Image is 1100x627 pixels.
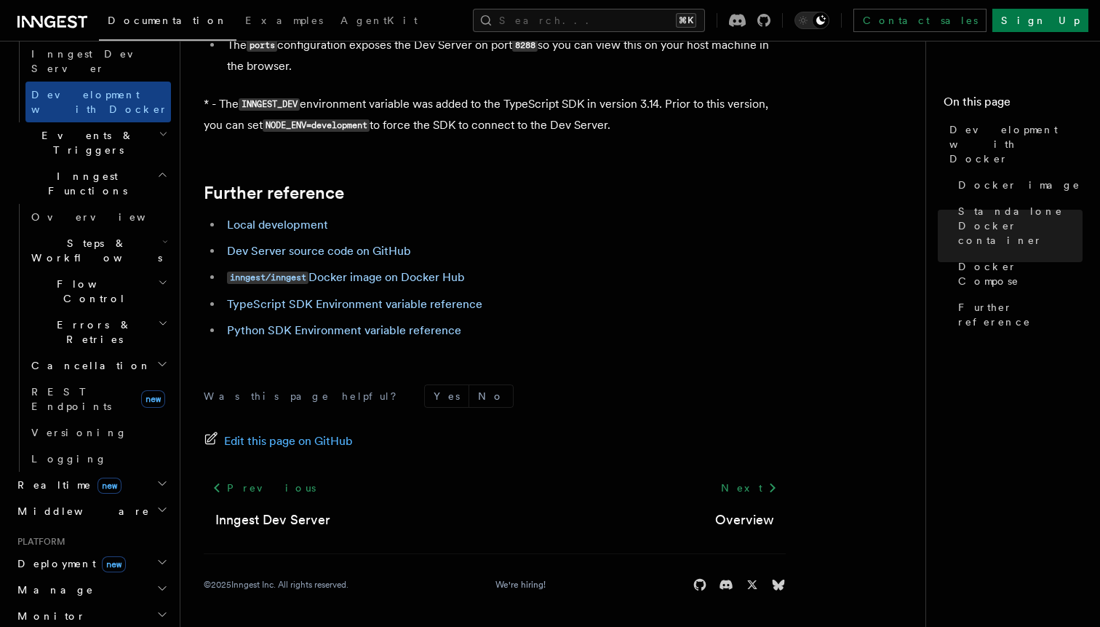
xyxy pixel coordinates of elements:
[25,446,171,472] a: Logging
[263,119,370,132] code: NODE_ENV=development
[25,318,158,347] span: Errors & Retries
[25,82,171,122] a: Development with Docker
[25,230,171,271] button: Steps & Workflows
[958,259,1083,288] span: Docker Compose
[204,431,353,451] a: Edit this page on GitHub
[992,9,1088,32] a: Sign Up
[794,12,829,29] button: Toggle dark mode
[227,270,465,284] a: inngest/inngestDocker image on Docker Hub
[204,579,348,591] div: © 2025 Inngest Inc. All rights reserved.
[12,204,171,472] div: Inngest Functions
[31,89,168,115] span: Development with Docker
[12,609,86,623] span: Monitor
[495,579,546,591] a: We're hiring!
[227,323,461,337] a: Python SDK Environment variable reference
[676,13,696,28] kbd: ⌘K
[12,122,171,163] button: Events & Triggers
[25,419,171,446] a: Versioning
[227,244,411,258] a: Dev Server source code on GitHub
[958,178,1080,192] span: Docker image
[12,128,159,157] span: Events & Triggers
[245,15,323,26] span: Examples
[12,556,126,571] span: Deployment
[12,504,150,518] span: Middleware
[949,122,1083,166] span: Development with Docker
[25,277,158,306] span: Flow Control
[141,390,165,408] span: new
[12,498,171,524] button: Middleware
[469,385,513,407] button: No
[25,379,171,419] a: REST Endpointsnew
[12,551,171,577] button: Deploymentnew
[25,236,162,265] span: Steps & Workflows
[340,15,418,26] span: AgentKit
[512,39,538,52] code: 8288
[99,4,236,41] a: Documentation
[25,358,151,373] span: Cancellation
[944,93,1083,117] h4: On this page
[12,577,171,603] button: Manage
[102,556,126,572] span: new
[227,218,328,232] a: Local development
[12,472,171,498] button: Realtimenew
[204,389,407,403] p: Was this page helpful?
[224,431,353,451] span: Edit this page on GitHub
[31,48,156,74] span: Inngest Dev Server
[31,211,181,223] span: Overview
[425,385,469,407] button: Yes
[952,294,1083,335] a: Further reference
[31,453,107,465] span: Logging
[12,478,121,492] span: Realtime
[952,198,1083,253] a: Standalone Docker container
[227,297,482,311] a: TypeScript SDK Environment variable reference
[97,478,121,494] span: new
[952,172,1083,198] a: Docker image
[473,9,705,32] button: Search...⌘K
[236,4,332,39] a: Examples
[215,510,330,530] a: Inngest Dev Server
[204,94,786,136] p: * - The environment variable was added to the TypeScript SDK in version 3.14. Prior to this versi...
[12,163,171,204] button: Inngest Functions
[12,169,157,198] span: Inngest Functions
[958,204,1083,248] span: Standalone Docker container
[247,39,277,52] code: ports
[715,510,774,530] a: Overview
[958,300,1083,329] span: Further reference
[12,536,65,548] span: Platform
[25,41,171,82] a: Inngest Dev Server
[944,117,1083,172] a: Development with Docker
[239,98,300,111] code: INNGEST_DEV
[108,15,228,26] span: Documentation
[227,272,308,284] code: inngest/inngest
[31,427,127,438] span: Versioning
[25,312,171,352] button: Errors & Retries
[853,9,987,32] a: Contact sales
[25,204,171,230] a: Overview
[952,253,1083,294] a: Docker Compose
[223,35,786,76] li: The configuration exposes the Dev Server on port so you can view this on your host machine in the...
[25,352,171,379] button: Cancellation
[204,183,344,203] a: Further reference
[25,271,171,312] button: Flow Control
[31,386,111,412] span: REST Endpoints
[204,475,324,501] a: Previous
[332,4,426,39] a: AgentKit
[12,583,94,597] span: Manage
[712,475,786,501] a: Next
